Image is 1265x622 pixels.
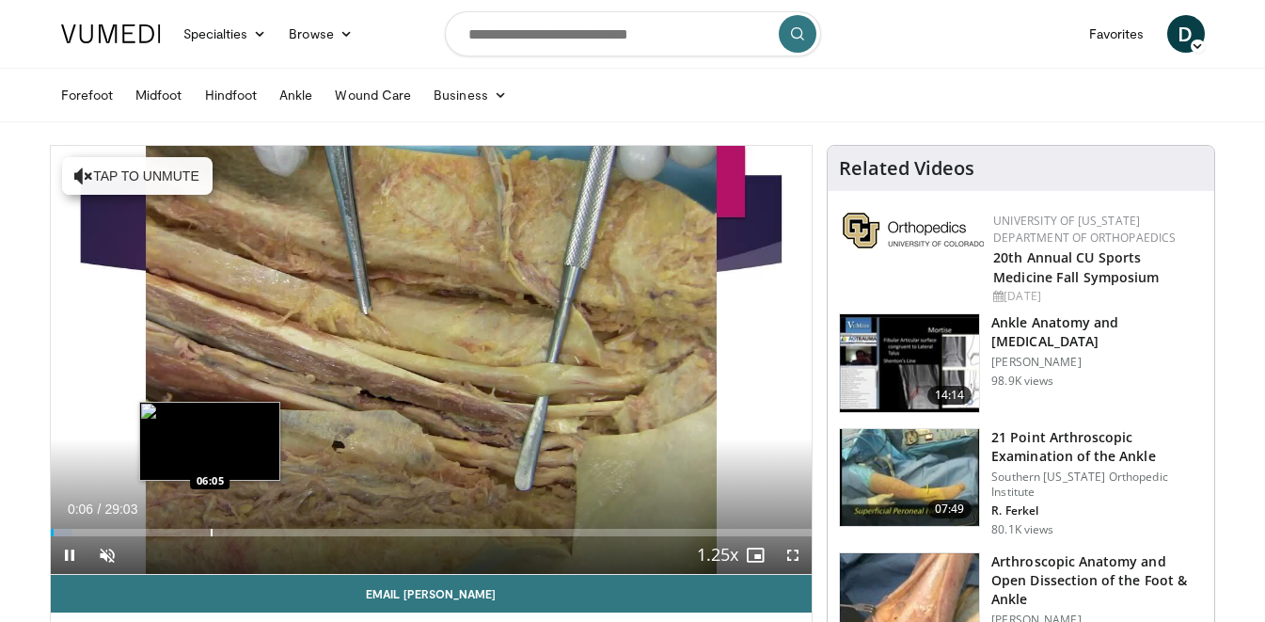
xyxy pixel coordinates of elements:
[422,76,518,114] a: Business
[139,402,280,481] img: image.jpeg
[104,502,137,517] span: 29:03
[324,76,422,114] a: Wound Care
[843,213,984,248] img: 355603a8-37da-49b6-856f-e00d7e9307d3.png.150x105_q85_autocrop_double_scale_upscale_version-0.2.png
[839,428,1203,537] a: 07:49 21 Point Arthroscopic Examination of the Ankle Southern [US_STATE] Orthopedic Institute R. ...
[1167,15,1205,53] a: D
[991,313,1203,351] h3: Ankle Anatomy and [MEDICAL_DATA]
[277,15,364,53] a: Browse
[839,313,1203,413] a: 14:14 Ankle Anatomy and [MEDICAL_DATA] [PERSON_NAME] 98.9K views
[991,374,1053,389] p: 98.9K views
[1078,15,1156,53] a: Favorites
[50,76,125,114] a: Forefoot
[840,429,979,527] img: d2937c76-94b7-4d20-9de4-1c4e4a17f51d.150x105_q85_crop-smart_upscale.jpg
[774,536,812,574] button: Fullscreen
[991,522,1053,537] p: 80.1K views
[268,76,324,114] a: Ankle
[991,552,1203,609] h3: Arthroscopic Anatomy and Open Dissection of the Foot & Ankle
[993,248,1159,286] a: 20th Annual CU Sports Medicine Fall Symposium
[445,11,821,56] input: Search topics, interventions
[699,536,736,574] button: Playback Rate
[993,288,1199,305] div: [DATE]
[993,213,1176,246] a: University of [US_STATE] Department of Orthopaedics
[194,76,269,114] a: Hindfoot
[927,386,972,405] span: 14:14
[98,502,102,517] span: /
[68,502,93,517] span: 0:06
[124,76,194,114] a: Midfoot
[991,503,1203,518] p: R. Ferkel
[51,536,88,574] button: Pause
[51,146,813,575] video-js: Video Player
[736,536,774,574] button: Enable picture-in-picture mode
[991,470,1203,500] p: Southern [US_STATE] Orthopedic Institute
[927,500,972,518] span: 07:49
[840,314,979,412] img: d079e22e-f623-40f6-8657-94e85635e1da.150x105_q85_crop-smart_upscale.jpg
[88,536,126,574] button: Unmute
[62,157,213,195] button: Tap to unmute
[51,575,813,613] a: Email [PERSON_NAME]
[839,157,974,180] h4: Related Videos
[991,428,1203,466] h3: 21 Point Arthroscopic Examination of the Ankle
[172,15,278,53] a: Specialties
[51,529,813,536] div: Progress Bar
[991,355,1203,370] p: [PERSON_NAME]
[61,24,161,43] img: VuMedi Logo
